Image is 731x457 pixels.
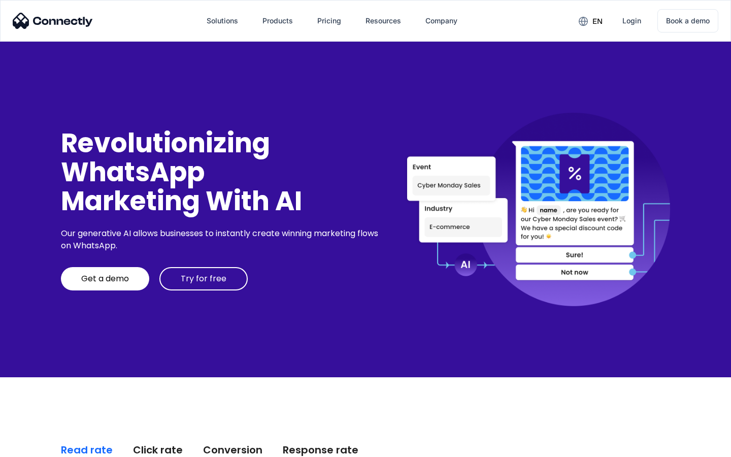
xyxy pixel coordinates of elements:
a: Get a demo [61,267,149,290]
a: Login [614,9,649,33]
div: Pricing [317,14,341,28]
div: Get a demo [81,274,129,284]
div: Read rate [61,443,113,457]
div: Conversion [203,443,262,457]
a: Book a demo [657,9,718,32]
div: Try for free [181,274,226,284]
div: Login [622,14,641,28]
div: Company [425,14,457,28]
div: Revolutionizing WhatsApp Marketing With AI [61,128,382,216]
div: Click rate [133,443,183,457]
div: Our generative AI allows businesses to instantly create winning marketing flows on WhatsApp. [61,227,382,252]
div: en [592,14,603,28]
a: Pricing [309,9,349,33]
div: Solutions [207,14,238,28]
img: Connectly Logo [13,13,93,29]
div: Products [262,14,293,28]
div: Resources [365,14,401,28]
div: Response rate [283,443,358,457]
a: Try for free [159,267,248,290]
